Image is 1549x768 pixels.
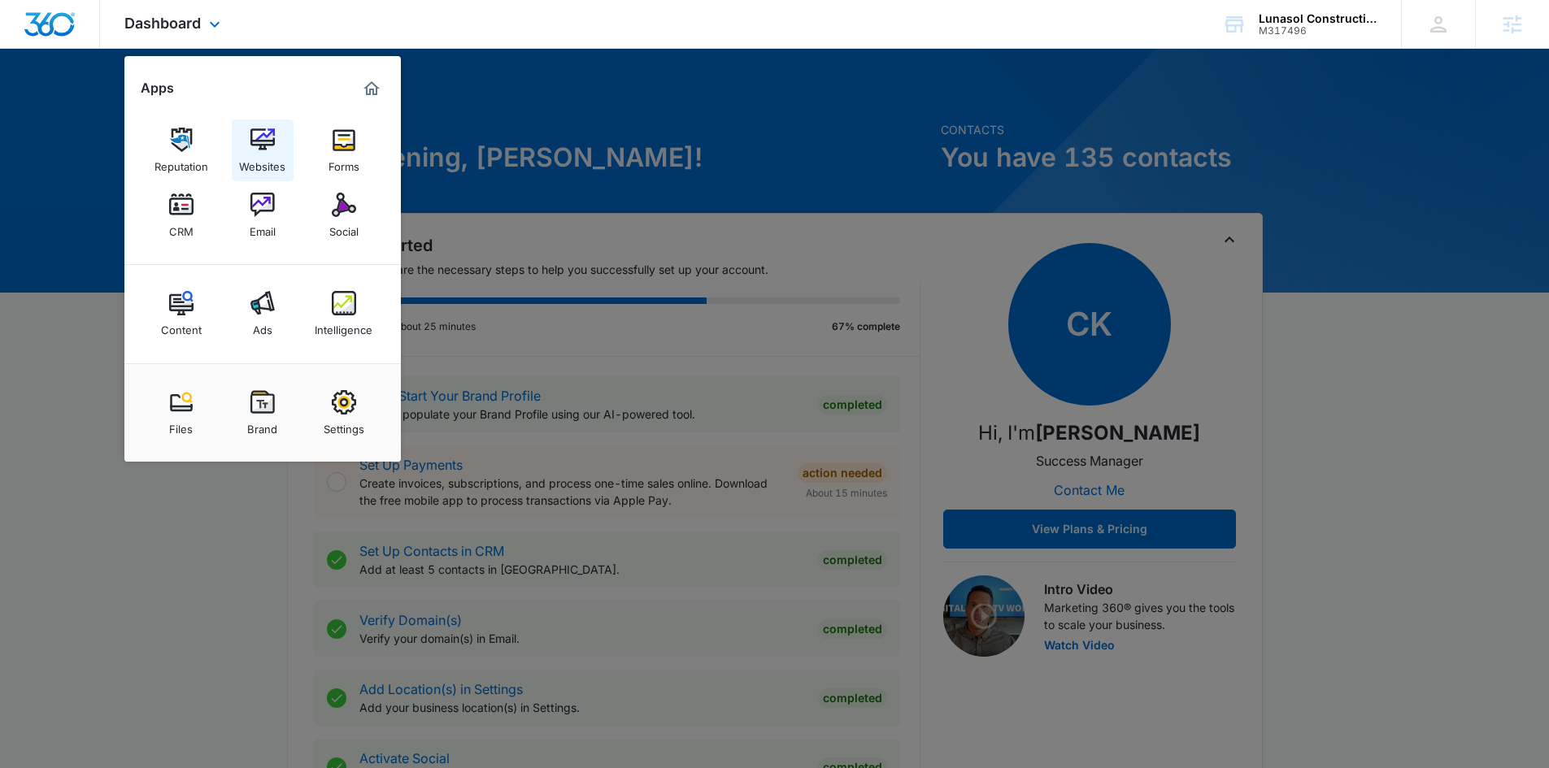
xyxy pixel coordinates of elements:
a: Reputation [150,119,212,181]
a: Email [232,184,294,246]
a: CRM [150,184,212,246]
div: Reputation [154,152,208,173]
div: Settings [324,414,364,436]
div: CRM [169,217,194,238]
div: Social [329,217,359,238]
a: Content [150,283,212,345]
div: Brand [247,414,277,436]
a: Brand [232,382,294,444]
span: Dashboard [124,15,201,32]
div: account id [1259,25,1377,37]
div: Ads [253,315,272,336]
div: Intelligence [315,315,372,336]
div: Content [161,315,202,336]
a: Settings [313,382,375,444]
a: Social [313,184,375,246]
div: account name [1259,12,1377,25]
div: Files [169,414,193,436]
a: Websites [232,119,294,181]
div: Forms [329,152,359,173]
a: Marketing 360® Dashboard [359,76,385,102]
a: Intelligence [313,283,375,345]
h2: Apps [141,80,174,96]
a: Forms [313,119,375,181]
a: Ads [232,283,294,345]
a: Files [150,382,212,444]
div: Email [250,217,276,238]
div: Websites [239,152,285,173]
